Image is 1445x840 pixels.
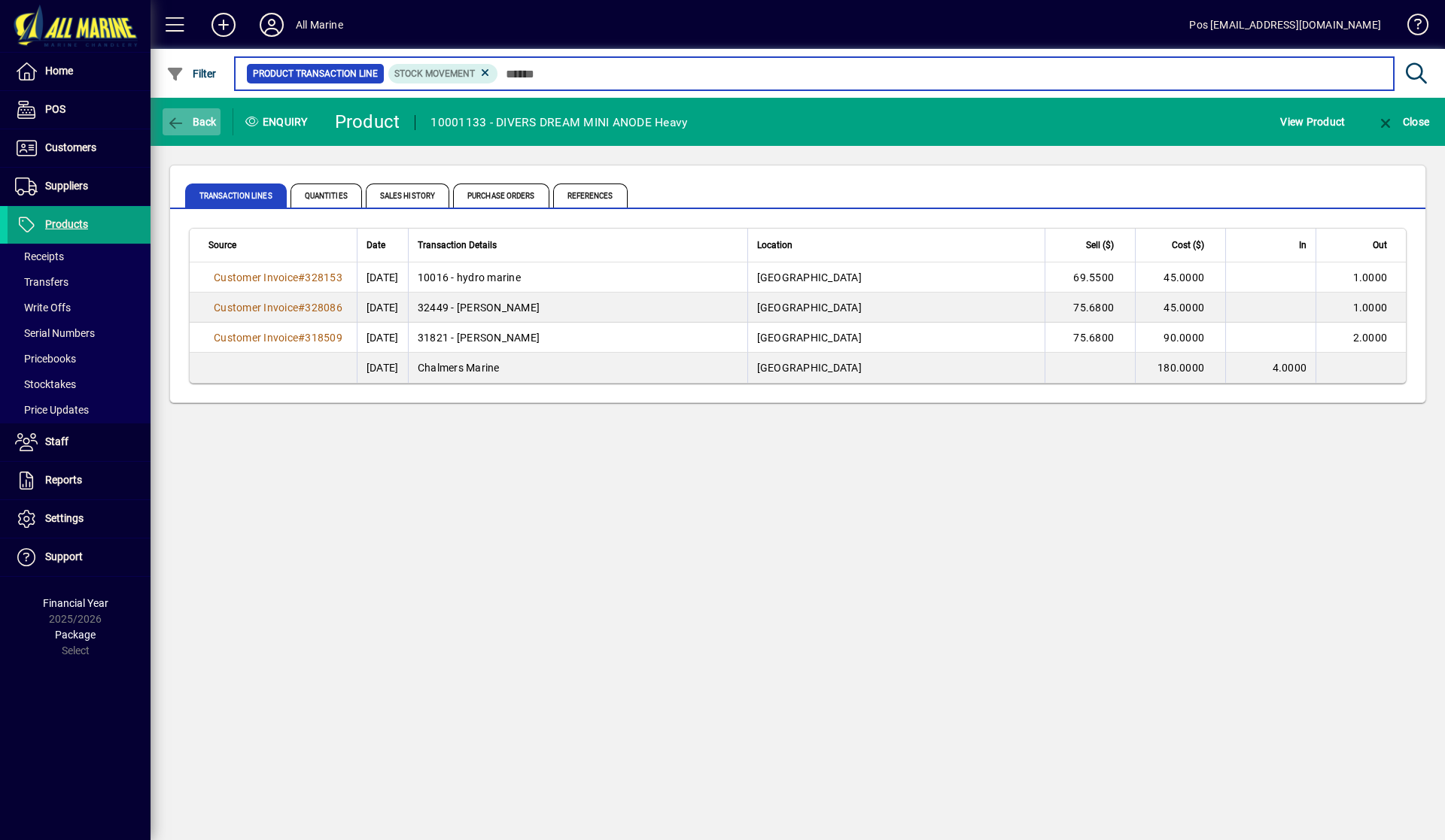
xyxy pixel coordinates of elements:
[253,66,378,81] span: Product Transaction Line
[8,538,151,576] a: Support
[248,11,296,38] button: Profile
[305,332,342,344] span: 318509
[163,108,221,135] button: Back
[367,237,385,253] span: Date
[8,371,151,397] a: Stocktakes
[1135,262,1225,293] td: 45.0000
[1353,302,1388,314] span: 1.0000
[1045,323,1135,353] td: 75.6800
[367,237,399,253] div: Date
[8,295,151,320] a: Write Offs
[757,271,862,284] span: [GEOGRAPHIC_DATA]
[1189,13,1381,37] div: Pos [EMAIL_ADDRESS][DOMAIN_NAME]
[1276,108,1349,135] button: View Product
[418,237,497,253] span: Transaction Details
[8,500,151,538] a: Settings
[757,362,862,374] span: [GEOGRAPHIC_DATA]
[45,141,96,153] span: Customers
[8,320,151,346] a: Serial Numbers
[208,299,348,316] a: Customer Invoice#328086
[408,293,747,323] td: 32449 - [PERSON_NAME]
[366,183,449,208] span: Sales History
[199,11,248,38] button: Add
[45,474,82,486] span: Reports
[45,103,65,115] span: POS
[8,269,151,295] a: Transfers
[1353,271,1388,284] span: 1.0000
[388,64,498,83] mat-chip: Product Transaction Type: Stock movement
[166,68,217,80] span: Filter
[55,629,96,641] span: Package
[757,302,862,314] span: [GEOGRAPHIC_DATA]
[8,244,151,269] a: Receipts
[214,271,298,284] span: Customer Invoice
[8,53,151,90] a: Home
[8,91,151,129] a: POS
[1045,262,1135,293] td: 69.5500
[15,404,89,416] span: Price Updates
[15,250,64,262] span: Receipts
[45,512,84,524] span: Settings
[8,423,151,461] a: Staff
[1135,353,1225,383] td: 180.0000
[357,353,408,383] td: [DATE]
[233,110,324,134] div: Enquiry
[1172,237,1204,253] span: Cost ($)
[15,302,71,314] span: Write Offs
[357,323,408,353] td: [DATE]
[1299,237,1307,253] span: In
[394,68,475,79] span: Stock movement
[553,183,628,208] span: References
[185,183,287,208] span: Transaction Lines
[305,302,342,314] span: 328086
[305,271,342,284] span: 328153
[357,293,408,323] td: [DATE]
[1145,237,1218,253] div: Cost ($)
[15,378,76,390] span: Stocktakes
[8,397,151,423] a: Price Updates
[8,462,151,499] a: Reports
[1361,108,1445,135] app-page-header-button: Close enquiry
[408,262,747,293] td: 10016 - hydro marine
[1045,293,1135,323] td: 75.6800
[208,269,348,286] a: Customer Invoice#328153
[1373,237,1387,253] span: Out
[166,116,217,128] span: Back
[291,183,362,208] span: Quantities
[453,183,549,208] span: Purchase Orders
[1280,110,1345,134] span: View Product
[45,65,73,77] span: Home
[408,353,747,383] td: Chalmers Marine
[45,218,88,230] span: Products
[15,276,68,288] span: Transfers
[1377,116,1429,128] span: Close
[298,271,305,284] span: #
[757,237,1036,253] div: Location
[430,111,687,135] div: 10001133 - DIVERS DREAM MINI ANODE Heavy
[298,302,305,314] span: #
[208,329,348,346] a: Customer Invoice#318509
[208,237,236,253] span: Source
[408,323,747,353] td: 31821 - [PERSON_NAME]
[15,327,95,339] span: Serial Numbers
[296,13,343,37] div: All Marine
[1135,293,1225,323] td: 45.0000
[8,346,151,371] a: Pricebooks
[8,168,151,205] a: Suppliers
[151,108,233,135] app-page-header-button: Back
[1353,332,1388,344] span: 2.0000
[1273,362,1307,374] span: 4.0000
[43,597,108,609] span: Financial Year
[298,332,305,344] span: #
[163,60,221,87] button: Filter
[335,110,400,134] div: Product
[214,332,298,344] span: Customer Invoice
[357,262,408,293] td: [DATE]
[1054,237,1127,253] div: Sell ($)
[8,129,151,167] a: Customers
[1396,3,1426,52] a: Knowledge Base
[45,180,88,192] span: Suppliers
[45,550,83,563] span: Support
[15,353,76,365] span: Pricebooks
[1373,108,1433,135] button: Close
